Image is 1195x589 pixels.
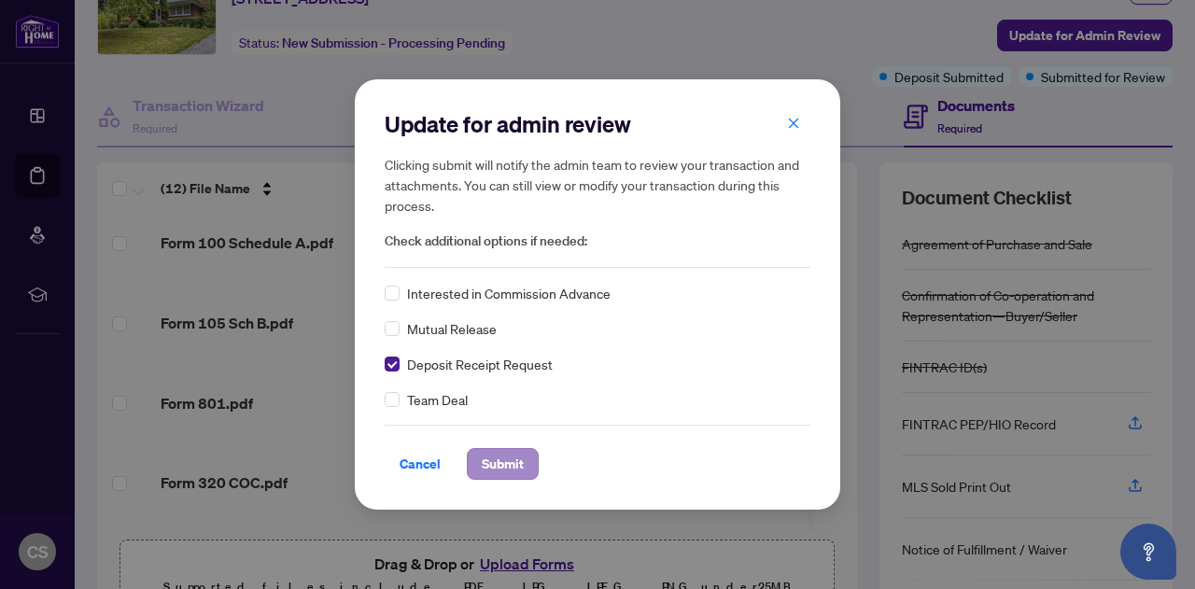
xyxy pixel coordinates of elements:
[385,231,810,252] span: Check additional options if needed:
[407,389,468,410] span: Team Deal
[407,283,611,303] span: Interested in Commission Advance
[787,117,800,130] span: close
[1120,524,1176,580] button: Open asap
[400,449,441,479] span: Cancel
[482,449,524,479] span: Submit
[467,448,539,480] button: Submit
[407,318,497,339] span: Mutual Release
[385,109,810,139] h2: Update for admin review
[385,154,810,216] h5: Clicking submit will notify the admin team to review your transaction and attachments. You can st...
[407,354,553,374] span: Deposit Receipt Request
[385,448,456,480] button: Cancel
